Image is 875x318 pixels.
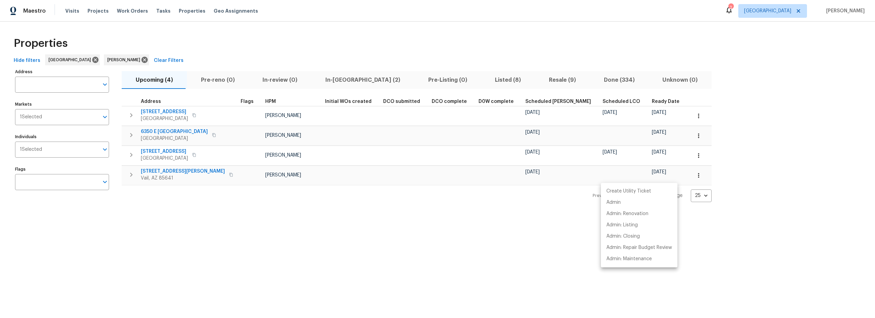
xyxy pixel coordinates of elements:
p: Admin [606,199,621,206]
p: Admin: Closing [606,233,640,240]
p: Admin: Renovation [606,210,648,217]
p: Create Utility Ticket [606,188,651,195]
p: Admin: Repair Budget Review [606,244,672,251]
p: Admin: Maintenance [606,255,652,263]
p: Admin: Listing [606,222,638,229]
